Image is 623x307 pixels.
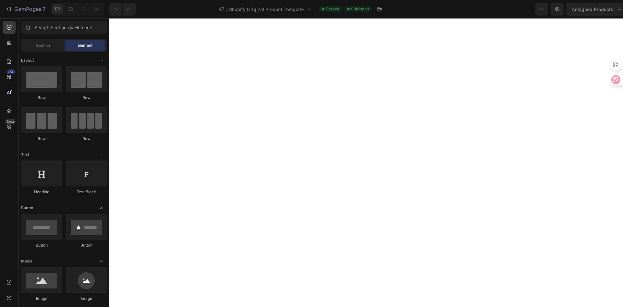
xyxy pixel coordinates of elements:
[21,152,29,158] span: Text
[43,5,45,13] p: 7
[109,18,623,307] iframe: Design area
[66,95,107,101] div: Row
[109,3,136,16] div: Undo/Redo
[585,6,602,13] div: Publish
[21,258,32,264] span: Media
[21,21,107,34] input: Search Sections & Elements
[36,43,50,48] span: Section
[96,203,107,213] span: Toggle open
[78,43,92,48] span: Element
[66,189,107,195] div: Text Block
[21,136,62,142] div: Row
[66,296,107,301] div: Image
[96,149,107,160] span: Toggle open
[492,3,553,16] button: Assigned Products
[3,3,48,16] button: 7
[96,256,107,266] span: Toggle open
[21,242,62,248] div: Button
[229,6,304,13] span: Shopify Original Product Template
[580,3,607,16] button: Publish
[21,58,34,63] span: Layout
[326,6,339,12] span: Default
[561,6,572,12] span: Save
[21,189,62,195] div: Heading
[226,6,228,13] span: /
[21,296,62,301] div: Image
[351,6,369,12] span: Published
[66,242,107,248] div: Button
[21,95,62,101] div: Row
[6,69,16,74] div: 450
[5,119,16,124] div: Beta
[497,6,539,13] span: Assigned Products
[556,3,577,16] button: Save
[66,136,107,142] div: Row
[96,55,107,66] span: Toggle open
[21,205,33,211] span: Button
